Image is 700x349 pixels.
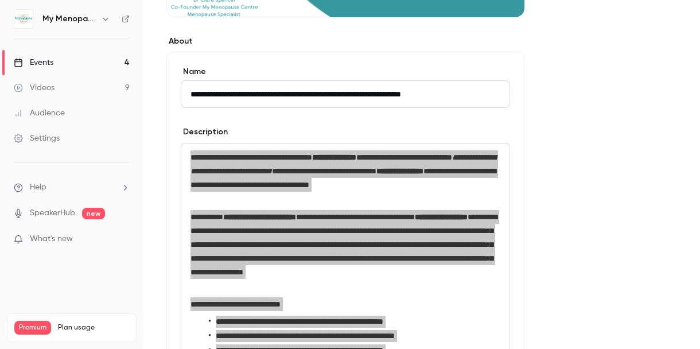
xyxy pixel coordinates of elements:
li: help-dropdown-opener [14,181,130,193]
iframe: Noticeable Trigger [116,234,130,245]
img: My Menopause Centre - Wellness Wisdom [14,10,33,28]
span: What's new [30,233,73,245]
span: Help [30,181,46,193]
span: Plan usage [58,323,129,332]
div: Audience [14,107,65,119]
span: Premium [14,321,51,335]
label: Name [181,66,510,77]
div: Videos [14,82,55,94]
div: Settings [14,133,60,144]
label: Description [181,126,228,138]
label: About [166,36,524,47]
span: new [82,208,105,219]
h6: My Menopause Centre - Wellness Wisdom [42,13,96,25]
div: Events [14,57,53,68]
a: SpeakerHub [30,207,75,219]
